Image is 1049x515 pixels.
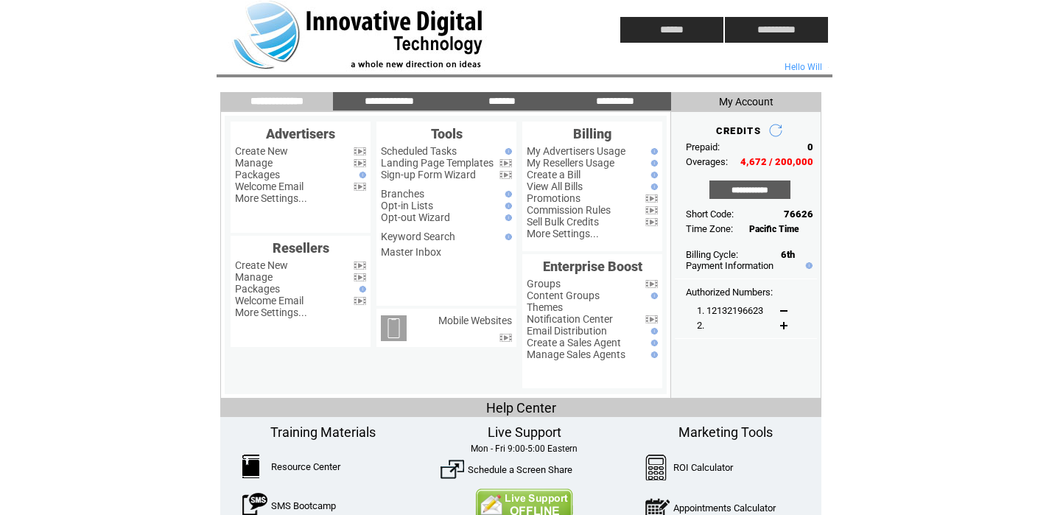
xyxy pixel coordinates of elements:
[802,262,813,269] img: help.gif
[499,334,512,342] img: video.png
[719,96,773,108] span: My Account
[527,192,580,204] a: Promotions
[673,502,776,514] a: Appointments Calculator
[527,181,583,192] a: View All Bills
[785,62,822,72] span: Hello Will
[686,287,773,298] span: Authorized Numbers:
[784,209,813,220] span: 76626
[740,156,813,167] span: 4,672 / 200,000
[573,126,611,141] span: Billing
[499,171,512,179] img: video.png
[807,141,813,153] span: 0
[381,315,407,341] img: mobile-websites.png
[645,195,658,203] img: video.png
[697,305,763,316] span: 1. 12132196623
[527,216,599,228] a: Sell Bulk Credits
[381,211,450,223] a: Opt-out Wizard
[648,340,658,346] img: help.gif
[716,125,761,136] span: CREDITS
[235,306,307,318] a: More Settings...
[381,188,424,200] a: Branches
[235,169,280,181] a: Packages
[468,464,572,475] a: Schedule a Screen Share
[381,200,433,211] a: Opt-in Lists
[471,444,578,454] span: Mon - Fri 9:00-5:00 Eastern
[441,458,464,481] img: ScreenShare.png
[271,500,336,511] a: SMS Bootcamp
[527,313,613,325] a: Notification Center
[678,424,773,440] span: Marketing Tools
[543,259,642,274] span: Enterprise Boost
[502,214,512,221] img: help.gif
[686,156,728,167] span: Overages:
[527,228,599,239] a: More Settings...
[527,204,611,216] a: Commission Rules
[648,172,658,178] img: help.gif
[697,320,704,331] span: 2.
[527,157,614,169] a: My Resellers Usage
[648,160,658,167] img: help.gif
[527,278,561,290] a: Groups
[270,424,376,440] span: Training Materials
[488,424,561,440] span: Live Support
[648,328,658,334] img: help.gif
[645,206,658,214] img: video.png
[686,249,738,260] span: Billing Cycle:
[527,301,563,313] a: Themes
[749,224,799,234] span: Pacific Time
[645,280,658,288] img: video.png
[502,148,512,155] img: help.gif
[354,159,366,167] img: video.png
[686,223,733,234] span: Time Zone:
[527,337,621,348] a: Create a Sales Agent
[502,234,512,240] img: help.gif
[502,203,512,209] img: help.gif
[686,141,720,153] span: Prepaid:
[271,461,340,472] a: Resource Center
[648,292,658,299] img: help.gif
[354,262,366,270] img: video.png
[645,218,658,226] img: video.png
[781,249,795,260] span: 6th
[235,271,273,283] a: Manage
[686,209,734,220] span: Short Code:
[527,145,625,157] a: My Advertisers Usage
[381,145,457,157] a: Scheduled Tasks
[486,400,556,416] span: Help Center
[235,295,304,306] a: Welcome Email
[354,183,366,191] img: video.png
[266,126,335,141] span: Advertisers
[438,315,512,326] a: Mobile Websites
[235,145,288,157] a: Create New
[235,157,273,169] a: Manage
[502,191,512,197] img: help.gif
[381,231,455,242] a: Keyword Search
[648,351,658,358] img: help.gif
[686,260,773,271] a: Payment Information
[645,455,667,480] img: Calculator.png
[648,183,658,190] img: help.gif
[235,259,288,271] a: Create New
[235,283,280,295] a: Packages
[354,297,366,305] img: video.png
[354,273,366,281] img: video.png
[354,147,366,155] img: video.png
[381,169,476,181] a: Sign-up Form Wizard
[356,286,366,292] img: help.gif
[235,181,304,192] a: Welcome Email
[381,157,494,169] a: Landing Page Templates
[356,172,366,178] img: help.gif
[499,159,512,167] img: video.png
[527,290,600,301] a: Content Groups
[431,126,463,141] span: Tools
[673,462,733,473] a: ROI Calculator
[527,169,580,181] a: Create a Bill
[381,246,441,258] a: Master Inbox
[648,148,658,155] img: help.gif
[235,192,307,204] a: More Settings...
[273,240,329,256] span: Resellers
[242,455,259,478] img: ResourceCenter.png
[527,325,607,337] a: Email Distribution
[645,315,658,323] img: video.png
[527,348,625,360] a: Manage Sales Agents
